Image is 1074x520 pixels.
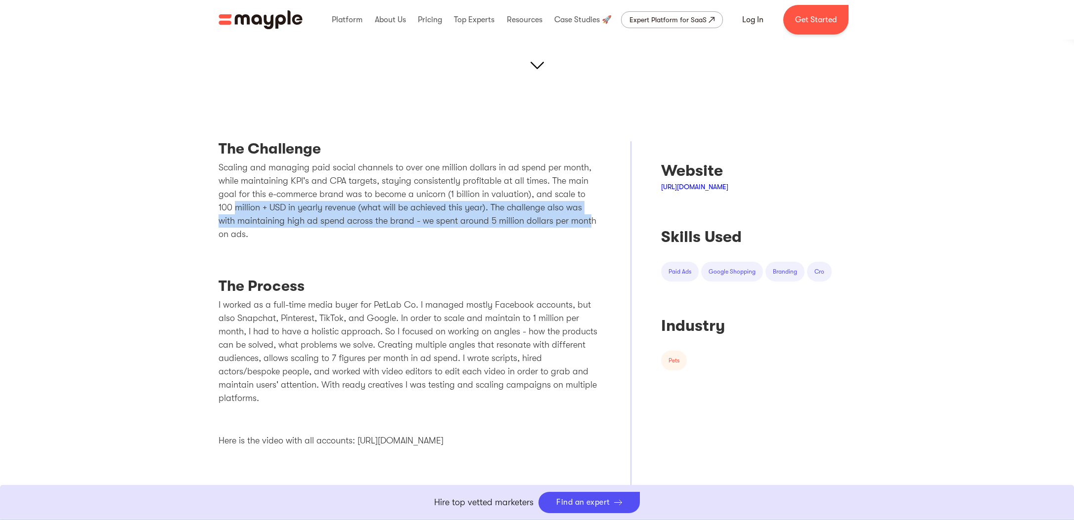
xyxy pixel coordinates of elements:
[661,316,832,336] div: Industry
[814,267,824,277] div: cro
[219,279,601,298] h3: The Process
[661,161,832,181] div: Website
[661,183,728,191] a: [URL][DOMAIN_NAME]
[372,4,408,36] div: About Us
[556,498,610,507] div: Find an expert
[661,227,832,247] div: Skills Used
[219,434,601,447] p: Here is the video with all accounts: [URL][DOMAIN_NAME]
[730,8,775,32] a: Log In
[783,5,849,35] a: Get Started
[434,496,534,509] p: Hire top vetted marketers
[709,267,756,277] div: google shopping
[219,10,303,29] img: Mayple logo
[451,4,497,36] div: Top Experts
[669,356,679,365] div: pets
[621,11,723,28] a: Expert Platform for SaaS
[669,267,691,277] div: paid ads
[773,267,797,277] div: branding
[329,4,365,36] div: Platform
[219,141,601,161] h3: The Challenge
[219,161,601,241] p: Scaling and managing paid social channels to over one million dollars in ad spend per month, whil...
[219,10,303,29] a: home
[219,298,601,405] p: I worked as a full-time media buyer for PetLab Co. I managed mostly Facebook accounts, but also S...
[415,4,445,36] div: Pricing
[629,14,707,26] div: Expert Platform for SaaS
[504,4,545,36] div: Resources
